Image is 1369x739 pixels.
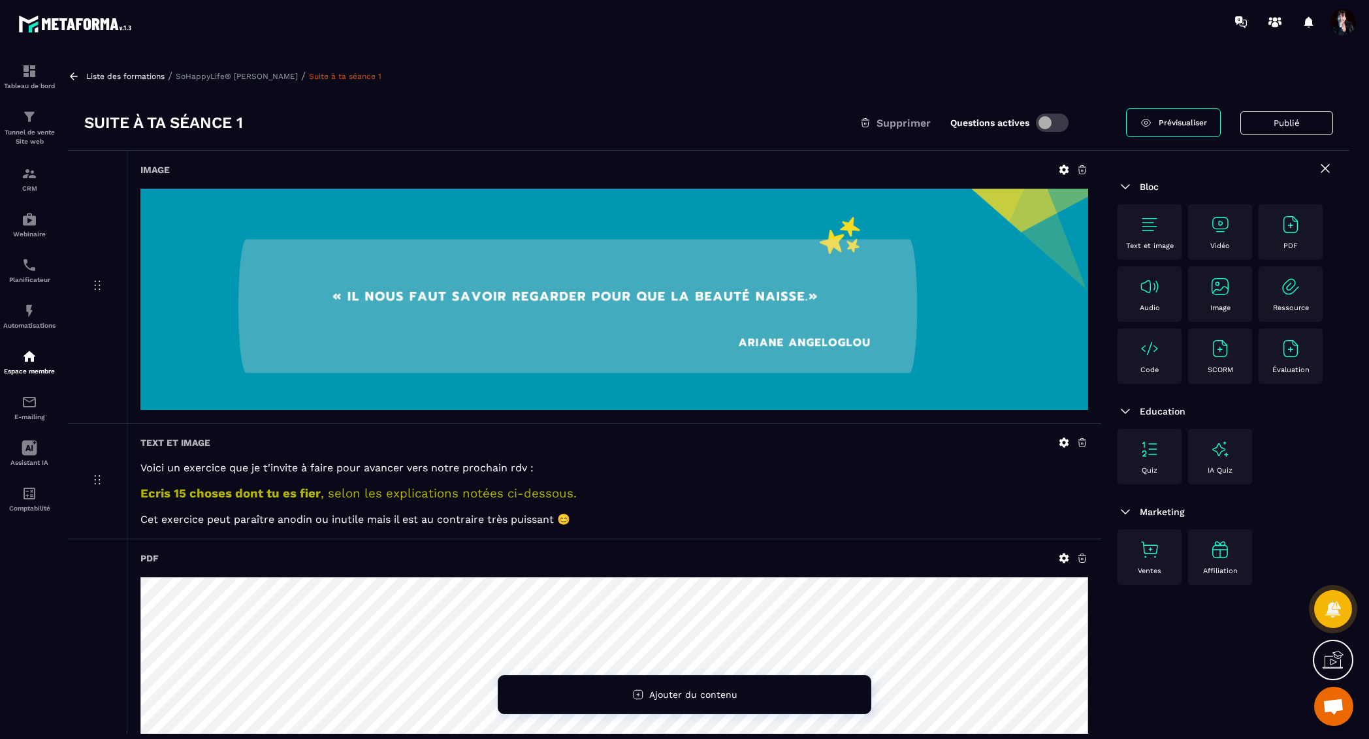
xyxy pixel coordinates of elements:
[3,54,56,99] a: formationformationTableau de bord
[1139,214,1160,235] img: text-image no-wra
[3,368,56,375] p: Espace membre
[309,72,381,81] a: Suite à ta séance 1
[22,303,37,319] img: automations
[140,189,1088,410] img: background
[140,165,170,175] h6: Image
[1314,687,1353,726] div: Ouvrir le chat
[1142,466,1157,475] p: Quiz
[22,257,37,273] img: scheduler
[1139,439,1160,460] img: text-image no-wra
[1140,366,1159,374] p: Code
[1139,539,1160,560] img: text-image no-wra
[22,486,37,501] img: accountant
[1208,366,1233,374] p: SCORM
[3,82,56,89] p: Tableau de bord
[1210,539,1231,560] img: text-image
[3,202,56,247] a: automationsautomationsWebinaire
[1280,276,1301,297] img: text-image no-wra
[22,212,37,227] img: automations
[1210,214,1231,235] img: text-image no-wra
[1272,366,1310,374] p: Évaluation
[3,322,56,329] p: Automatisations
[1210,439,1231,460] img: text-image
[3,276,56,283] p: Planificateur
[1140,406,1185,417] span: Education
[3,293,56,339] a: automationsautomationsAutomatisations
[3,247,56,293] a: schedulerschedulerPlanificateur
[3,185,56,192] p: CRM
[3,156,56,202] a: formationformationCRM
[649,689,737,700] span: Ajouter du contenu
[1118,179,1133,195] img: arrow-down
[22,109,37,125] img: formation
[1126,242,1174,250] p: Text et image
[1118,504,1133,520] img: arrow-down
[3,230,56,238] p: Webinaire
[22,63,37,79] img: formation
[1208,466,1232,475] p: IA Quiz
[140,486,321,501] strong: Ecris 15 choses dont tu es fier
[140,437,210,448] h6: Text et image
[3,459,56,466] p: Assistant IA
[1210,338,1231,359] img: text-image no-wra
[1283,242,1298,250] p: PDF
[1280,214,1301,235] img: text-image no-wra
[950,118,1029,128] label: Questions actives
[18,12,136,36] img: logo
[1210,304,1231,312] p: Image
[321,486,577,501] span: , selon les explications notées ci-dessous.
[1140,181,1159,192] span: Bloc
[1140,304,1160,312] p: Audio
[22,166,37,181] img: formation
[22,394,37,410] img: email
[86,72,165,81] a: Liste des formations
[301,70,306,82] span: /
[1159,118,1207,127] span: Prévisualiser
[3,505,56,512] p: Comptabilité
[1203,567,1238,575] p: Affiliation
[1210,242,1230,250] p: Vidéo
[1139,276,1160,297] img: text-image no-wra
[1210,276,1231,297] img: text-image no-wra
[3,476,56,522] a: accountantaccountantComptabilité
[3,339,56,385] a: automationsautomationsEspace membre
[140,553,159,563] h6: PDF
[1280,338,1301,359] img: text-image no-wra
[168,70,172,82] span: /
[1273,304,1309,312] p: Ressource
[3,99,56,156] a: formationformationTunnel de vente Site web
[1240,111,1333,135] button: Publié
[877,117,931,129] span: Supprimer
[176,72,298,81] a: SoHappyLife® [PERSON_NAME]
[1118,403,1133,419] img: arrow-down
[3,128,56,146] p: Tunnel de vente Site web
[1140,507,1185,517] span: Marketing
[22,349,37,364] img: automations
[3,413,56,420] p: E-mailing
[140,513,1088,526] p: Cet exercice peut paraître anodin ou inutile mais il est au contraire très puissant 😊
[3,385,56,430] a: emailemailE-mailing
[1126,108,1221,137] a: Prévisualiser
[1139,338,1160,359] img: text-image no-wra
[3,430,56,476] a: Assistant IA
[140,462,1088,474] p: Voici un exercice que je t'invite à faire pour avancer vers notre prochain rdv :
[1138,567,1161,575] p: Ventes
[84,112,243,133] h3: Suite à ta séance 1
